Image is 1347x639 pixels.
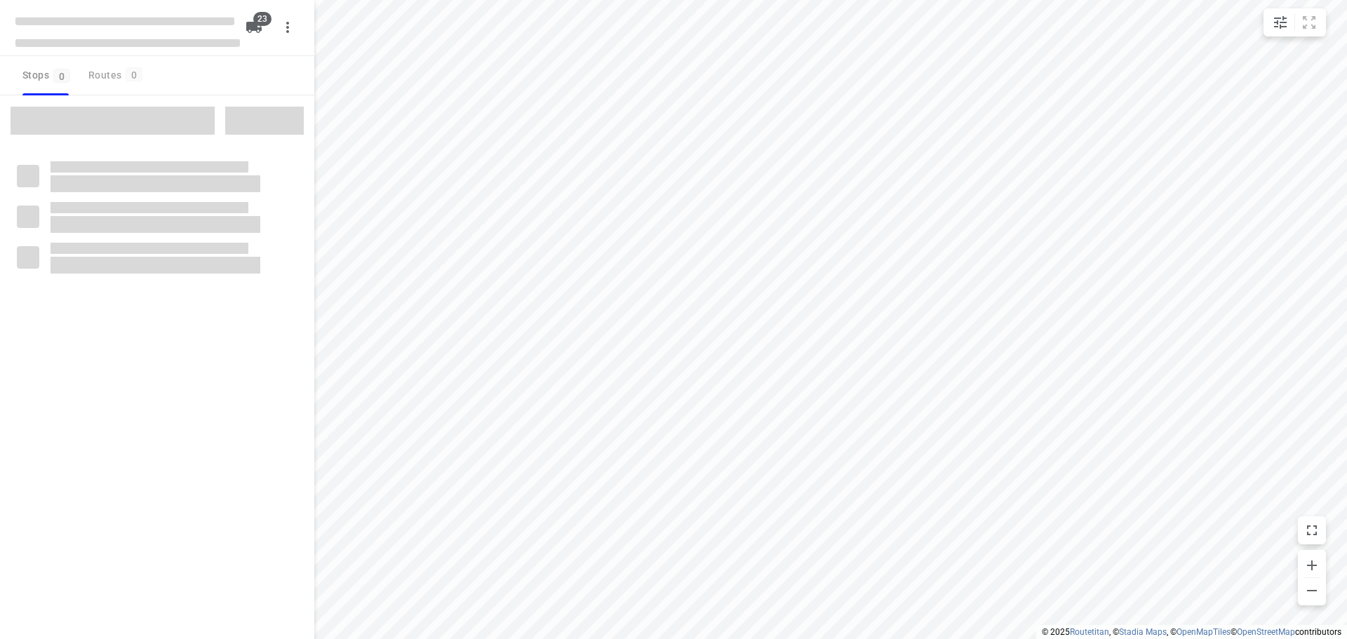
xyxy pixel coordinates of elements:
[1042,627,1341,637] li: © 2025 , © , © © contributors
[1264,8,1326,36] div: small contained button group
[1119,627,1167,637] a: Stadia Maps
[1070,627,1109,637] a: Routetitan
[1237,627,1295,637] a: OpenStreetMap
[1266,8,1294,36] button: Map settings
[1177,627,1231,637] a: OpenMapTiles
